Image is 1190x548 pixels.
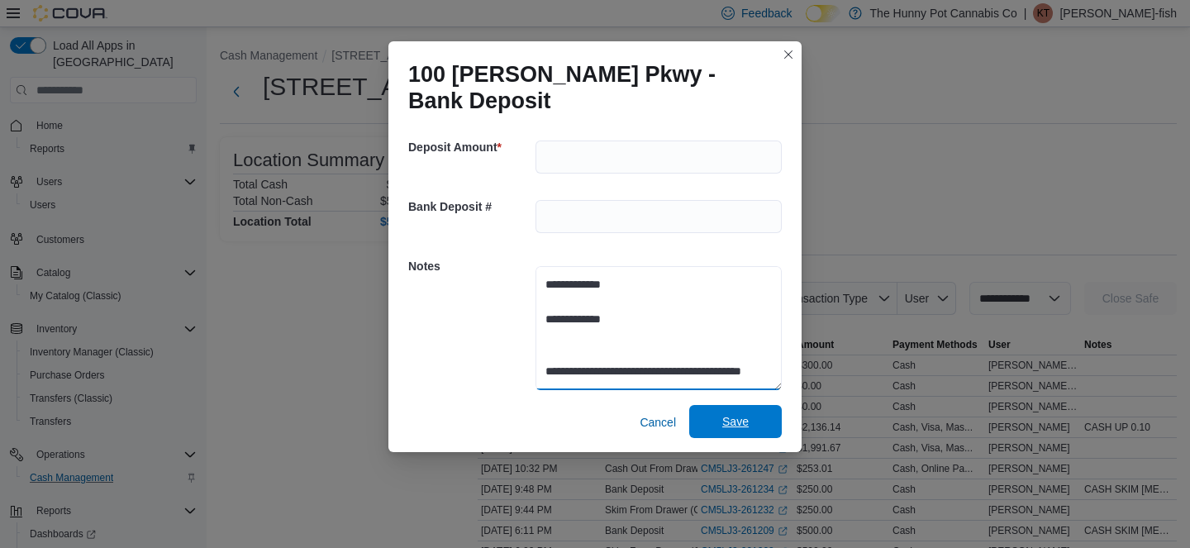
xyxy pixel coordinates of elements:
[408,250,532,283] h5: Notes
[778,45,798,64] button: Closes this modal window
[689,405,782,438] button: Save
[722,413,749,430] span: Save
[408,61,769,114] h1: 100 [PERSON_NAME] Pkwy - Bank Deposit
[640,414,676,431] span: Cancel
[408,190,532,223] h5: Bank Deposit #
[408,131,532,164] h5: Deposit Amount
[633,406,683,439] button: Cancel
